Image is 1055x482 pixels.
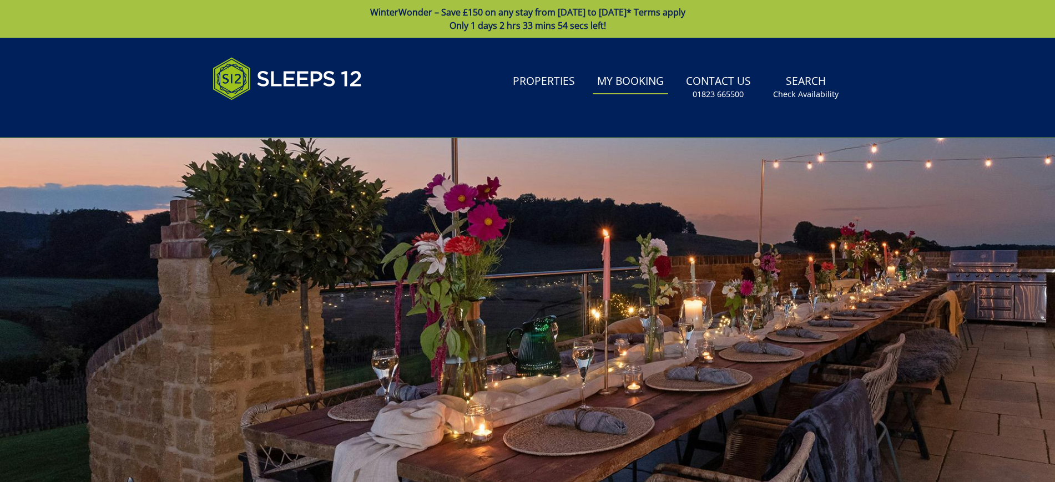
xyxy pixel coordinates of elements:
a: Contact Us01823 665500 [682,69,755,105]
small: Check Availability [773,89,839,100]
a: SearchCheck Availability [769,69,843,105]
span: Only 1 days 2 hrs 33 mins 54 secs left! [450,19,606,32]
a: Properties [508,69,579,94]
a: My Booking [593,69,668,94]
img: Sleeps 12 [213,51,362,106]
small: 01823 665500 [693,89,744,100]
iframe: Customer reviews powered by Trustpilot [207,113,324,123]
